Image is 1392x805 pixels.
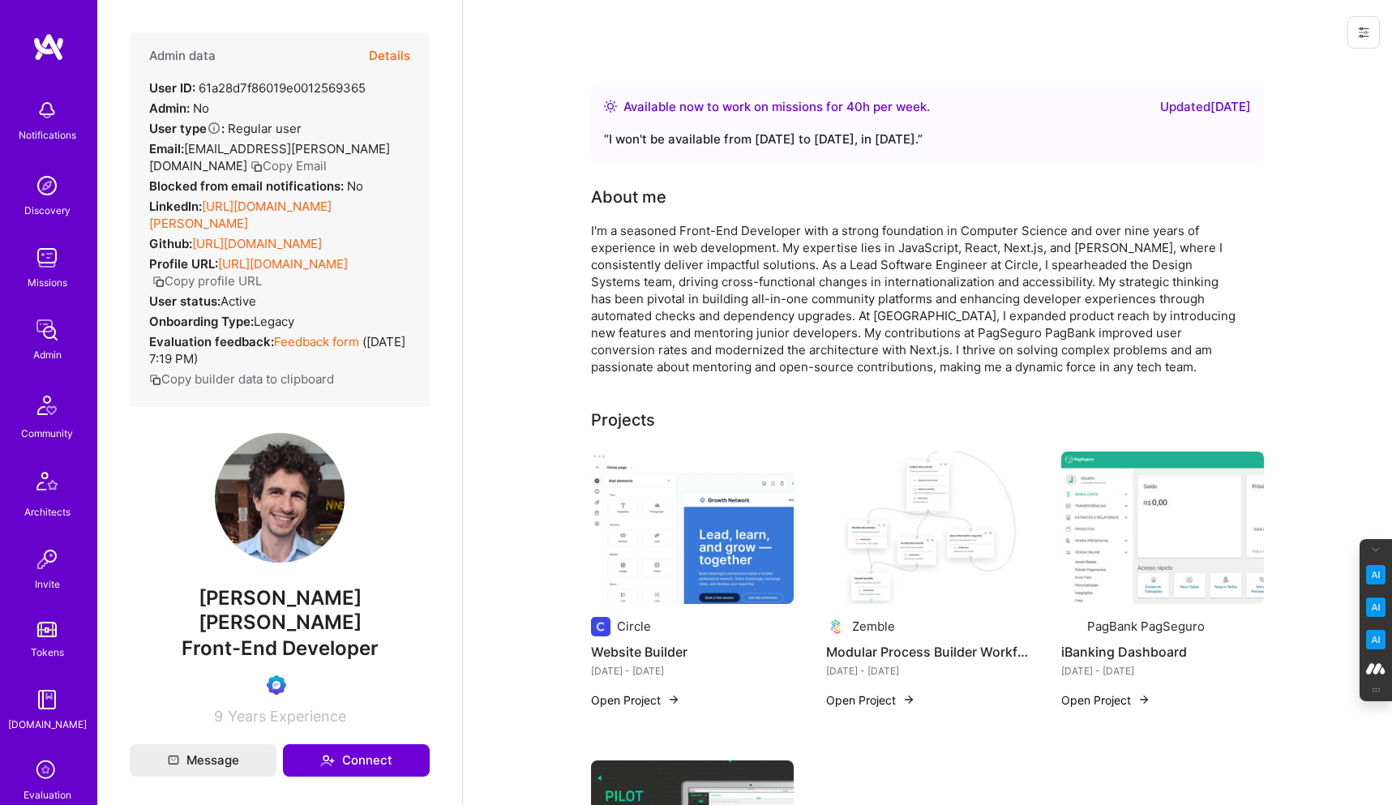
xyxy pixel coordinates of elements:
div: Discovery [24,202,71,219]
h4: iBanking Dashboard [1061,641,1264,662]
img: Website Builder [591,452,794,604]
img: admin teamwork [31,314,63,346]
i: Help [207,121,221,135]
div: Admin [33,346,62,363]
strong: User status: [149,293,221,309]
div: Evaluation [24,786,71,803]
div: [DATE] - [DATE] [826,662,1029,679]
button: Details [369,32,410,79]
h4: Admin data [149,49,216,63]
img: iBanking Dashboard [1061,452,1264,604]
button: Open Project [1061,692,1150,709]
strong: Blocked from email notifications: [149,178,347,194]
h4: Website Builder [591,641,794,662]
strong: Profile URL: [149,256,218,272]
div: Regular user [149,120,302,137]
i: icon Copy [149,374,161,386]
span: legacy [254,314,294,329]
img: Company logo [826,617,846,636]
strong: User type : [149,121,225,136]
button: Message [130,744,276,777]
img: bell [31,94,63,126]
img: User Avatar [215,433,345,563]
img: Modular Process Builder Workflow [826,452,1029,604]
div: Tokens [31,644,64,661]
i: icon SelectionTeam [32,756,62,786]
button: Copy Email [251,157,327,174]
div: Updated [DATE] [1160,97,1251,117]
h4: Modular Process Builder Workflow [826,641,1029,662]
img: Availability [604,100,617,113]
i: icon Mail [168,755,179,766]
img: discovery [31,169,63,202]
div: No [149,178,363,195]
div: Notifications [19,126,76,143]
button: Open Project [591,692,680,709]
img: Invite [31,543,63,576]
i: icon Connect [320,753,335,768]
button: Connect [283,744,430,777]
span: [EMAIL_ADDRESS][PERSON_NAME][DOMAIN_NAME] [149,141,390,173]
strong: User ID: [149,80,195,96]
div: “ I won't be available from [DATE] to [DATE], in [DATE]. ” [604,130,1251,149]
img: Evaluation Call Booked [267,675,286,695]
img: tokens [37,622,57,637]
div: I'm a seasoned Front-End Developer with a strong foundation in Computer Science and over nine yea... [591,222,1240,375]
button: Copy builder data to clipboard [149,370,334,388]
img: arrow-right [902,693,915,706]
i: icon Copy [152,276,165,288]
span: Active [221,293,256,309]
strong: Onboarding Type: [149,314,254,329]
img: Company logo [591,617,610,636]
div: Architects [24,503,71,520]
i: icon Copy [251,161,263,173]
strong: LinkedIn: [149,199,202,214]
img: Email Tone Analyzer icon [1366,597,1386,617]
div: Zemble [852,618,895,635]
button: Open Project [826,692,915,709]
div: [DATE] - [DATE] [1061,662,1264,679]
a: [URL][DOMAIN_NAME][PERSON_NAME] [149,199,332,231]
div: About me [591,185,666,209]
div: Available now to work on missions for h per week . [623,97,930,117]
div: 61a28d7f86019e0012569365 [149,79,366,96]
img: arrow-right [1137,693,1150,706]
div: ( [DATE] 7:19 PM ) [149,333,410,367]
div: Projects [591,408,655,432]
strong: Github: [149,236,192,251]
div: PagBank PagSeguro [1087,618,1205,635]
a: Feedback form [274,334,359,349]
span: 40 [846,99,863,114]
span: Front-End Developer [182,636,379,660]
div: Missions [28,274,67,291]
a: [URL][DOMAIN_NAME] [192,236,322,251]
div: Invite [35,576,60,593]
img: guide book [31,683,63,716]
a: [URL][DOMAIN_NAME] [218,256,348,272]
img: logo [32,32,65,62]
strong: Email: [149,141,184,156]
strong: Evaluation feedback: [149,334,274,349]
img: Company logo [1061,617,1081,636]
img: Key Point Extractor icon [1366,565,1386,584]
div: No [149,100,209,117]
div: [DOMAIN_NAME] [8,716,87,733]
div: Community [21,425,73,442]
img: teamwork [31,242,63,274]
img: Architects [28,465,66,503]
img: Jargon Buster icon [1366,630,1386,649]
button: Copy profile URL [152,272,262,289]
span: [PERSON_NAME] [PERSON_NAME] [130,586,430,635]
img: arrow-right [667,693,680,706]
img: Community [28,386,66,425]
div: Circle [617,618,651,635]
span: 9 [214,708,223,725]
strong: Admin: [149,101,190,116]
div: [DATE] - [DATE] [591,662,794,679]
span: Years Experience [228,708,346,725]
